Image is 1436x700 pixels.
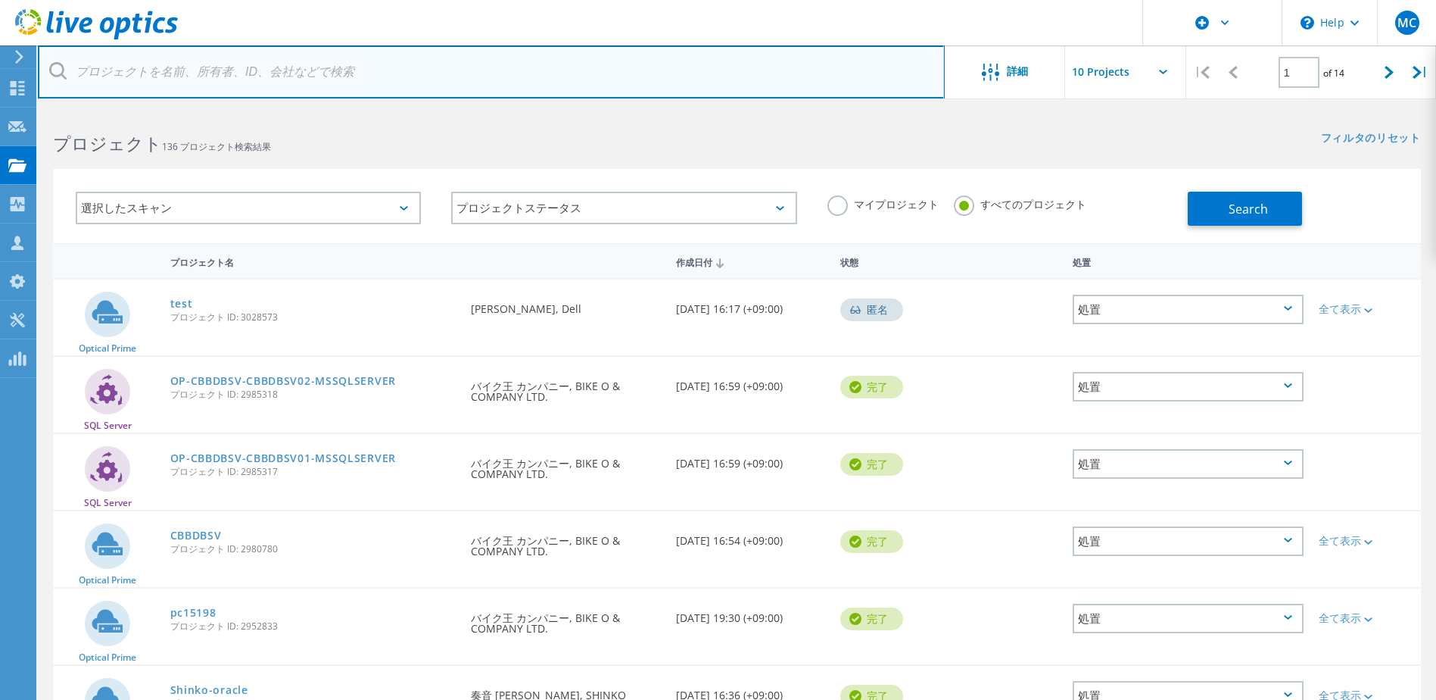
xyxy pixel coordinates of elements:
input: プロジェクトを名前、所有者、ID、会社などで検索 [38,45,945,98]
a: OP-CBBDBSV-CBBDBSV02-MSSQLSERVER [170,376,396,386]
div: 完了 [840,453,903,476]
div: 処置 [1073,295,1304,324]
svg: \n [1300,16,1314,30]
div: 全て表示 [1319,536,1413,546]
span: Optical Prime [79,653,136,662]
div: | [1186,45,1217,99]
div: 状態 [833,247,956,275]
div: [DATE] 16:59 (+09:00) [668,357,833,407]
span: プロジェクト ID: 2980780 [170,545,456,554]
span: 詳細 [1007,66,1028,77]
div: 完了 [840,608,903,630]
label: すべてのプロジェクト [954,195,1086,210]
div: | [1405,45,1436,99]
div: 全て表示 [1319,304,1413,314]
div: プロジェクト名 [163,247,464,275]
a: test [170,298,193,309]
div: 完了 [840,376,903,398]
span: プロジェクト ID: 3028573 [170,313,456,322]
span: 136 プロジェクト検索結果 [162,140,271,153]
div: バイク王 カンパニー, BIKE O & COMPANY LTD. [463,589,668,649]
span: Optical Prime [79,344,136,353]
span: MC [1397,17,1416,29]
span: Optical Prime [79,576,136,585]
div: 匿名 [840,298,903,321]
b: プロジェクト [53,131,162,155]
div: バイク王 カンパニー, BIKE O & COMPANY LTD. [463,357,668,417]
div: [DATE] 16:54 (+09:00) [668,511,833,561]
span: プロジェクト ID: 2985317 [170,467,456,477]
button: Search [1188,192,1302,226]
a: pc15198 [170,608,216,618]
div: 処置 [1073,449,1304,479]
div: [PERSON_NAME], Dell [463,280,668,330]
div: 処置 [1073,372,1304,402]
a: Live Optics Dashboard [15,32,178,42]
div: 処置 [1073,604,1304,633]
div: [DATE] 16:59 (+09:00) [668,434,833,484]
span: Search [1229,201,1268,217]
div: 全て表示 [1319,613,1413,623]
div: 選択したスキャン [76,192,421,224]
span: of 14 [1323,67,1344,80]
a: CBBDBSV [170,530,222,541]
div: 処置 [1065,247,1311,275]
div: 処置 [1073,527,1304,556]
span: プロジェクト ID: 2952833 [170,622,456,631]
span: SQL Server [84,421,132,430]
span: SQL Server [84,498,132,508]
a: OP-CBBDBSV-CBBDBSV01-MSSQLSERVER [170,453,396,464]
div: [DATE] 19:30 (+09:00) [668,589,833,639]
div: 完了 [840,530,903,553]
label: マイプロジェクト [827,195,939,210]
a: フィルタのリセット [1321,133,1421,145]
div: バイク王 カンパニー, BIKE O & COMPANY LTD. [463,434,668,495]
div: [DATE] 16:17 (+09:00) [668,280,833,330]
div: 作成日付 [668,247,833,276]
a: Shinko-oracle [170,685,248,695]
span: プロジェクト ID: 2985318 [170,390,456,399]
div: バイク王 カンパニー, BIKE O & COMPANY LTD. [463,511,668,572]
div: プロジェクトステータス [451,192,796,224]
